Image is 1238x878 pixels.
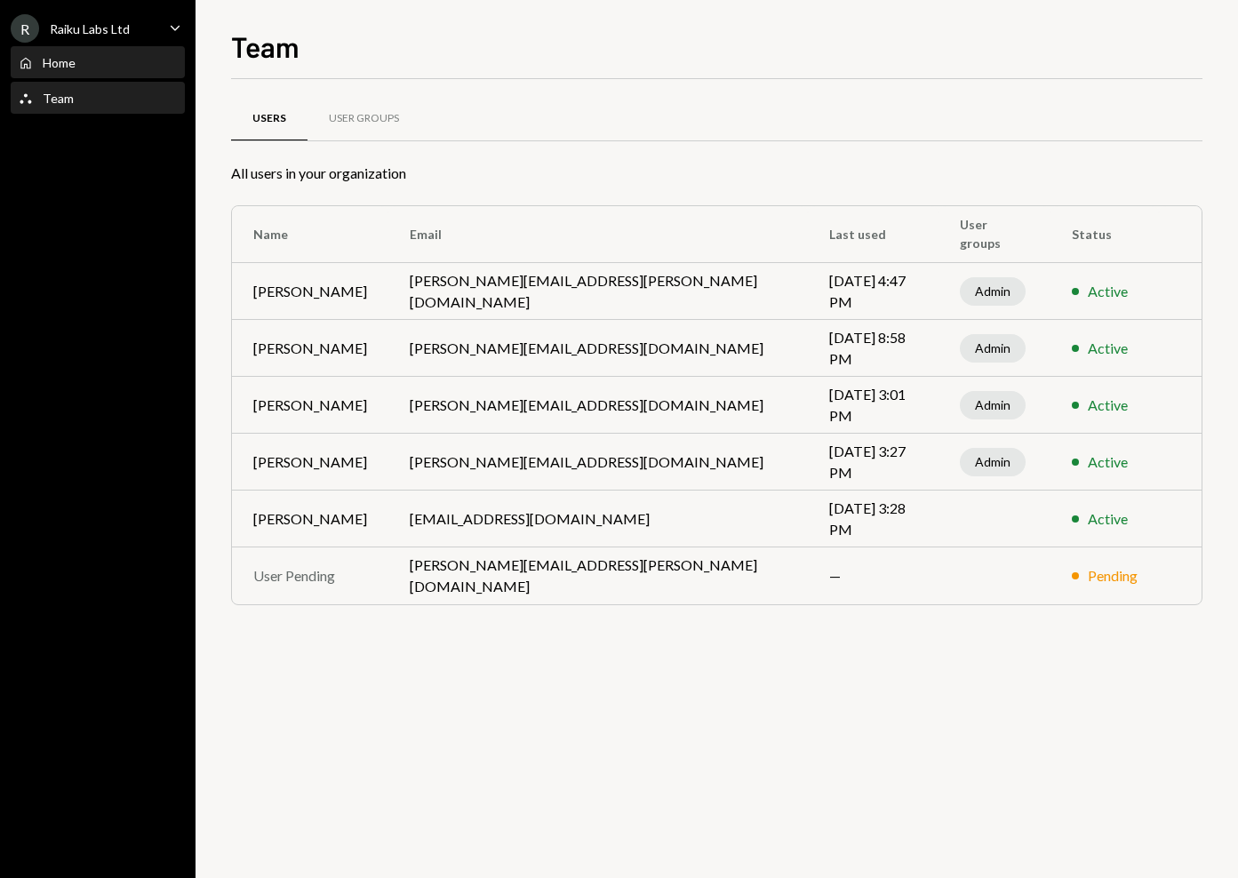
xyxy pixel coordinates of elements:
td: [DATE] 8:58 PM [808,320,938,377]
td: — [808,547,938,604]
th: Name [232,206,388,263]
a: Home [11,46,185,78]
div: Active [1088,508,1128,530]
div: Active [1088,281,1128,302]
div: Team [43,91,74,106]
td: [PERSON_NAME][EMAIL_ADDRESS][DOMAIN_NAME] [388,377,808,434]
td: [PERSON_NAME][EMAIL_ADDRESS][DOMAIN_NAME] [388,434,808,491]
div: Admin [960,448,1026,476]
div: Active [1088,338,1128,359]
a: Team [11,82,185,114]
h1: Team [231,28,300,64]
td: [PERSON_NAME][EMAIL_ADDRESS][DOMAIN_NAME] [388,320,808,377]
div: User Groups [329,111,399,126]
div: R [11,14,39,43]
td: [DATE] 3:28 PM [808,491,938,547]
div: Admin [960,334,1026,363]
th: User groups [938,206,1050,263]
div: Users [252,111,286,126]
div: Raiku Labs Ltd [50,21,130,36]
div: All users in your organization [231,163,1202,184]
td: [PERSON_NAME] [232,263,388,320]
th: Status [1050,206,1159,263]
td: [PERSON_NAME] [232,434,388,491]
div: Admin [960,391,1026,419]
div: Active [1088,451,1128,473]
div: User Pending [253,565,367,587]
td: [DATE] 3:27 PM [808,434,938,491]
td: [PERSON_NAME][EMAIL_ADDRESS][PERSON_NAME][DOMAIN_NAME] [388,263,808,320]
th: Email [388,206,808,263]
td: [DATE] 4:47 PM [808,263,938,320]
td: [PERSON_NAME][EMAIL_ADDRESS][PERSON_NAME][DOMAIN_NAME] [388,547,808,604]
th: Last used [808,206,938,263]
td: [DATE] 3:01 PM [808,377,938,434]
td: [PERSON_NAME] [232,377,388,434]
div: Admin [960,277,1026,306]
div: Active [1088,395,1128,416]
td: [PERSON_NAME] [232,491,388,547]
a: Users [231,97,308,142]
div: Home [43,55,76,70]
a: User Groups [308,97,420,142]
td: [PERSON_NAME] [232,320,388,377]
div: Pending [1088,565,1138,587]
td: [EMAIL_ADDRESS][DOMAIN_NAME] [388,491,808,547]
